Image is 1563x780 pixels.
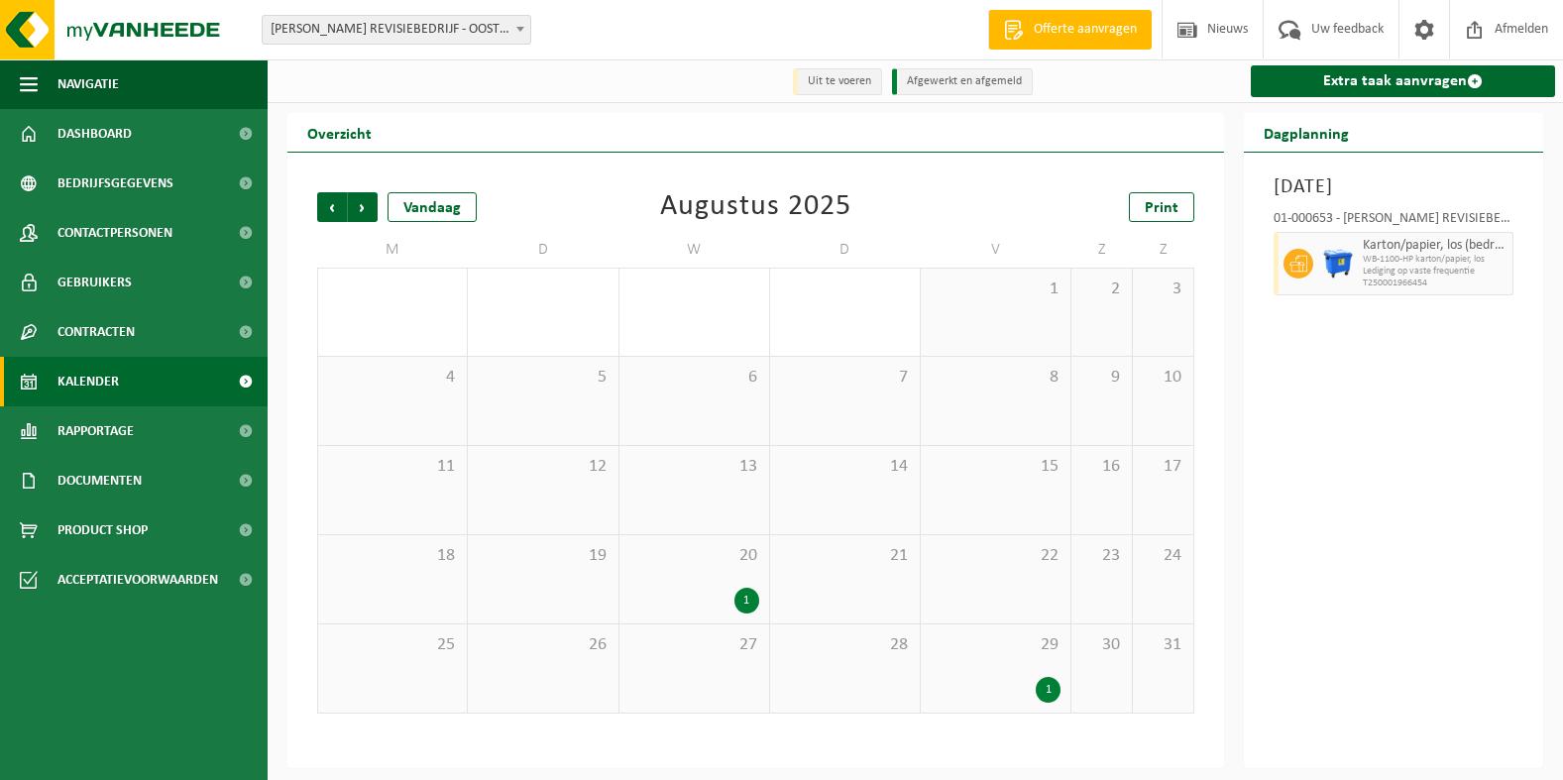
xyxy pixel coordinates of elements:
[1251,65,1555,97] a: Extra taak aanvragen
[57,109,132,159] span: Dashboard
[478,545,608,567] span: 19
[1244,113,1369,152] h2: Dagplanning
[1363,254,1507,266] span: WB-1100-HP karton/papier, los
[57,357,119,406] span: Kalender
[793,68,882,95] li: Uit te voeren
[328,367,457,389] span: 4
[629,367,759,389] span: 6
[1036,677,1061,703] div: 1
[478,456,608,478] span: 12
[780,456,910,478] span: 14
[1081,279,1122,300] span: 2
[1129,192,1194,222] a: Print
[57,406,134,456] span: Rapportage
[931,279,1061,300] span: 1
[1274,172,1513,202] h3: [DATE]
[287,113,391,152] h2: Overzicht
[780,545,910,567] span: 21
[1323,249,1353,279] img: WB-1100-HPE-BE-01
[57,307,135,357] span: Contracten
[931,456,1061,478] span: 15
[263,16,530,44] span: CLAEYS J. REVISIEBEDRIJF - OOSTKAMP
[1143,456,1183,478] span: 17
[1081,545,1122,567] span: 23
[317,192,347,222] span: Vorige
[1081,456,1122,478] span: 16
[1143,634,1183,656] span: 31
[619,232,770,268] td: W
[629,456,759,478] span: 13
[931,367,1061,389] span: 8
[57,456,142,505] span: Documenten
[660,192,851,222] div: Augustus 2025
[770,232,921,268] td: D
[328,634,457,656] span: 25
[348,192,378,222] span: Volgende
[478,367,608,389] span: 5
[1071,232,1133,268] td: Z
[892,68,1033,95] li: Afgewerkt en afgemeld
[1274,212,1513,232] div: 01-000653 - [PERSON_NAME] REVISIEBEDRIJF - OOSTKAMP
[317,232,468,268] td: M
[1363,266,1507,278] span: Lediging op vaste frequentie
[1363,278,1507,289] span: T250001966454
[262,15,531,45] span: CLAEYS J. REVISIEBEDRIJF - OOSTKAMP
[478,634,608,656] span: 26
[1081,634,1122,656] span: 30
[57,258,132,307] span: Gebruikers
[57,159,173,208] span: Bedrijfsgegevens
[931,545,1061,567] span: 22
[328,456,457,478] span: 11
[780,367,910,389] span: 7
[629,634,759,656] span: 27
[1081,367,1122,389] span: 9
[1029,20,1142,40] span: Offerte aanvragen
[921,232,1071,268] td: V
[734,588,759,613] div: 1
[57,59,119,109] span: Navigatie
[388,192,477,222] div: Vandaag
[780,634,910,656] span: 28
[1145,200,1178,216] span: Print
[988,10,1152,50] a: Offerte aanvragen
[1143,545,1183,567] span: 24
[57,555,218,605] span: Acceptatievoorwaarden
[1143,367,1183,389] span: 10
[328,545,457,567] span: 18
[1363,238,1507,254] span: Karton/papier, los (bedrijven)
[629,545,759,567] span: 20
[1143,279,1183,300] span: 3
[57,208,172,258] span: Contactpersonen
[931,634,1061,656] span: 29
[468,232,618,268] td: D
[57,505,148,555] span: Product Shop
[1133,232,1194,268] td: Z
